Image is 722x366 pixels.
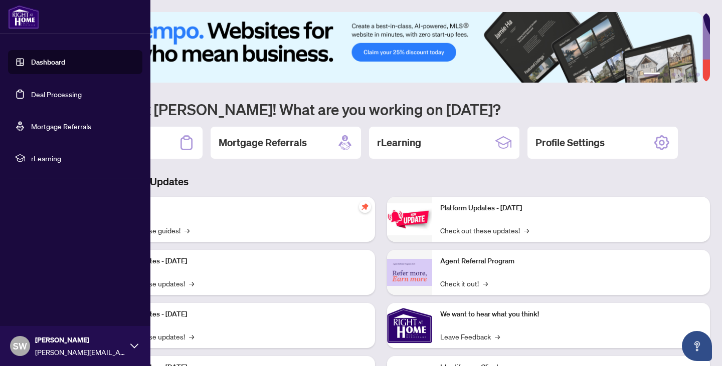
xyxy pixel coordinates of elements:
[52,175,710,189] h3: Brokerage & Industry Updates
[644,73,660,77] button: 1
[387,259,432,286] img: Agent Referral Program
[672,73,676,77] button: 3
[440,256,702,267] p: Agent Referral Program
[377,136,421,150] h2: rLearning
[35,334,125,345] span: [PERSON_NAME]
[31,153,135,164] span: rLearning
[387,203,432,235] img: Platform Updates - June 23, 2025
[31,122,91,131] a: Mortgage Referrals
[52,100,710,119] h1: Welcome back [PERSON_NAME]! What are you working on [DATE]?
[495,331,500,342] span: →
[189,331,194,342] span: →
[440,203,702,214] p: Platform Updates - [DATE]
[185,225,190,236] span: →
[664,73,668,77] button: 2
[387,303,432,348] img: We want to hear what you think!
[31,90,82,99] a: Deal Processing
[682,331,712,361] button: Open asap
[688,73,692,77] button: 5
[35,346,125,357] span: [PERSON_NAME][EMAIL_ADDRESS][DOMAIN_NAME]
[8,5,39,29] img: logo
[105,203,367,214] p: Self-Help
[696,73,700,77] button: 6
[219,136,307,150] h2: Mortgage Referrals
[52,12,702,83] img: Slide 0
[440,225,529,236] a: Check out these updates!→
[535,136,605,150] h2: Profile Settings
[524,225,529,236] span: →
[440,309,702,320] p: We want to hear what you think!
[483,278,488,289] span: →
[105,256,367,267] p: Platform Updates - [DATE]
[680,73,684,77] button: 4
[440,331,500,342] a: Leave Feedback→
[31,58,65,67] a: Dashboard
[440,278,488,289] a: Check it out!→
[13,339,27,353] span: SW
[189,278,194,289] span: →
[359,201,371,213] span: pushpin
[105,309,367,320] p: Platform Updates - [DATE]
